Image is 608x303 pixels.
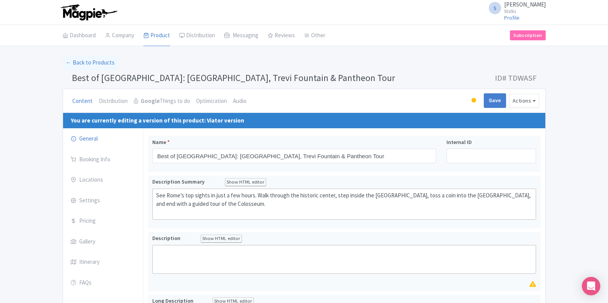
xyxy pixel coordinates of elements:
span: Description Summary [152,178,206,185]
div: Show HTML editor [225,178,267,186]
input: Save [484,93,506,108]
span: Description [152,235,182,242]
div: See Rome’s top sights in just a few hours. Walk through the historic center, step inside the [GEO... [156,191,533,217]
a: Product [143,25,170,46]
span: [PERSON_NAME] [504,1,546,8]
img: logo-ab69f6fb50320c5b225c76a69d11143b.png [59,4,118,21]
div: Show HTML editor [201,235,242,243]
a: Subscription [510,30,545,40]
span: Best of [GEOGRAPHIC_DATA]: [GEOGRAPHIC_DATA], Trevi Fountain & Pantheon Tour [72,72,395,84]
a: GoogleThings to do [134,89,190,114]
span: ID# TDWASF [495,70,536,86]
a: Content [72,89,93,114]
a: Gallery [63,231,143,253]
a: S [PERSON_NAME] Walks [484,2,546,14]
a: Optimization [196,89,227,114]
a: Other [304,25,325,46]
button: Actions [509,94,539,108]
a: Itinerary [63,252,143,273]
span: Name [152,139,166,146]
a: FAQs [63,272,143,294]
a: Company [105,25,134,46]
strong: Google [141,97,160,106]
div: Open Intercom Messenger [582,277,600,295]
a: ← Back to Products [63,55,118,70]
a: Booking Info [63,149,143,171]
small: Walks [504,9,546,14]
a: Locations [63,169,143,191]
a: Pricing [63,210,143,232]
a: Profile [504,14,520,21]
span: Internal ID [446,139,472,146]
a: Dashboard [63,25,96,46]
a: Distribution [179,25,215,46]
a: Reviews [268,25,295,46]
a: General [63,128,143,150]
a: Settings [63,190,143,212]
span: S [489,2,501,14]
div: Building [470,95,478,107]
div: You are currently editing a version of this product: Viator version [71,116,244,125]
a: Audio [233,89,247,114]
a: Distribution [99,89,128,114]
a: Messaging [224,25,258,46]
